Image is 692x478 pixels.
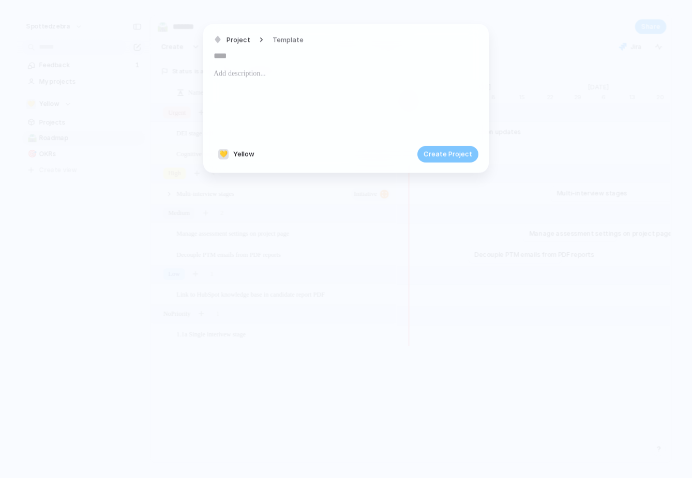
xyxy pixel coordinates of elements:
span: Yellow [233,149,254,160]
div: 💛 [218,149,229,159]
span: Template [273,35,304,45]
button: Project [211,33,253,48]
button: Template [266,33,310,48]
span: Project [227,35,250,45]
